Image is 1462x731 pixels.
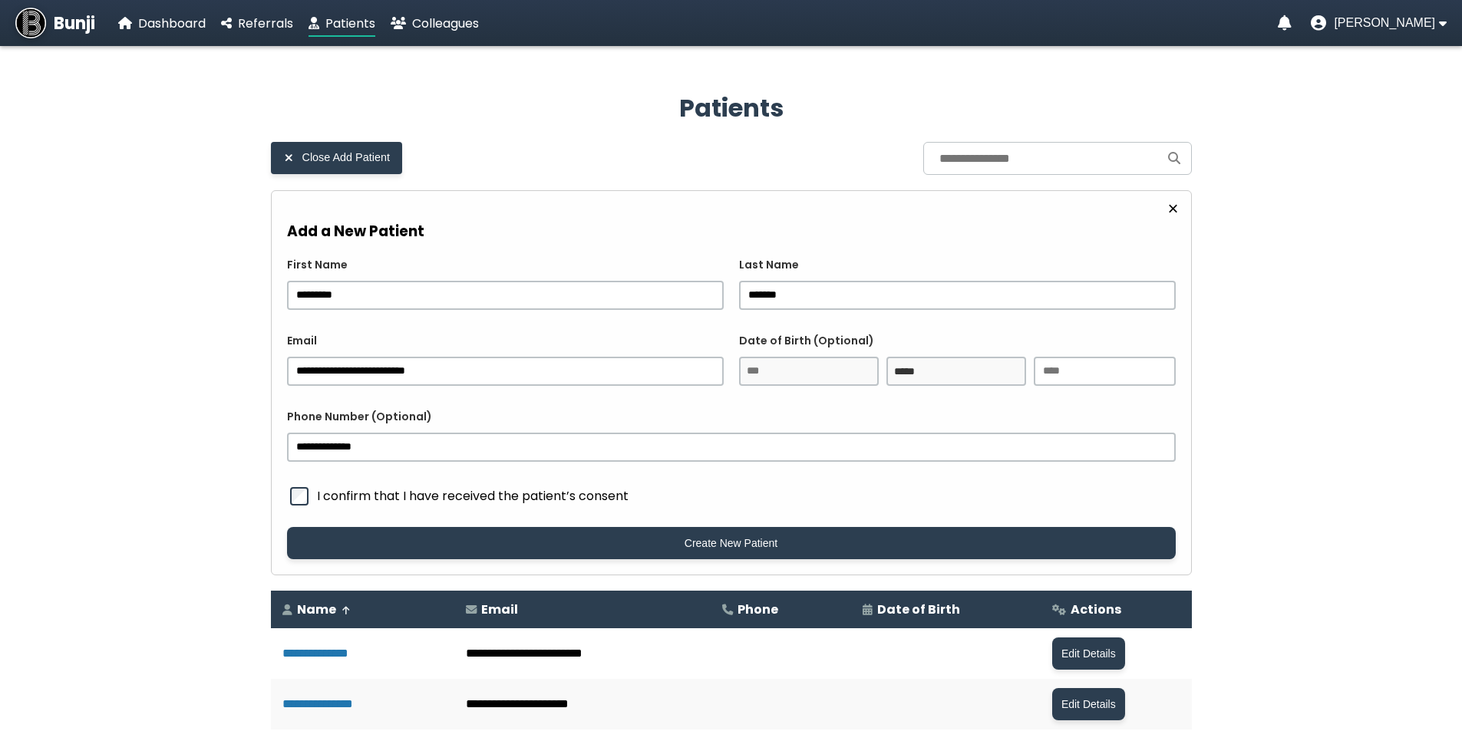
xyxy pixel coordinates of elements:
a: Patients [309,14,375,33]
a: Dashboard [118,14,206,33]
h2: Patients [271,90,1192,127]
span: Patients [325,15,375,32]
th: Date of Birth [851,591,1041,628]
span: I confirm that I have received the patient’s consent [317,486,1176,505]
th: Email [454,591,711,628]
a: Colleagues [391,14,479,33]
label: First Name [287,257,724,273]
button: Create New Patient [287,527,1176,559]
button: Close [1163,199,1183,219]
span: Bunji [54,11,95,36]
span: Colleagues [412,15,479,32]
img: Bunji Dental Referral Management [15,8,46,38]
th: Actions [1041,591,1192,628]
span: Close Add Patient [302,151,390,164]
button: User menu [1311,15,1447,31]
a: Referrals [221,14,293,33]
span: Referrals [238,15,293,32]
th: Phone [711,591,851,628]
button: Edit [1052,688,1125,720]
label: Date of Birth (Optional) [739,333,1176,349]
button: Close Add Patient [271,142,402,174]
th: Name [271,591,454,628]
span: Dashboard [138,15,206,32]
label: Email [287,333,724,349]
h3: Add a New Patient [287,220,1176,242]
button: Edit [1052,637,1125,670]
span: [PERSON_NAME] [1334,16,1435,30]
label: Phone Number (Optional) [287,409,1176,425]
label: Last Name [739,257,1176,273]
a: Bunji [15,8,95,38]
a: Notifications [1278,15,1292,31]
